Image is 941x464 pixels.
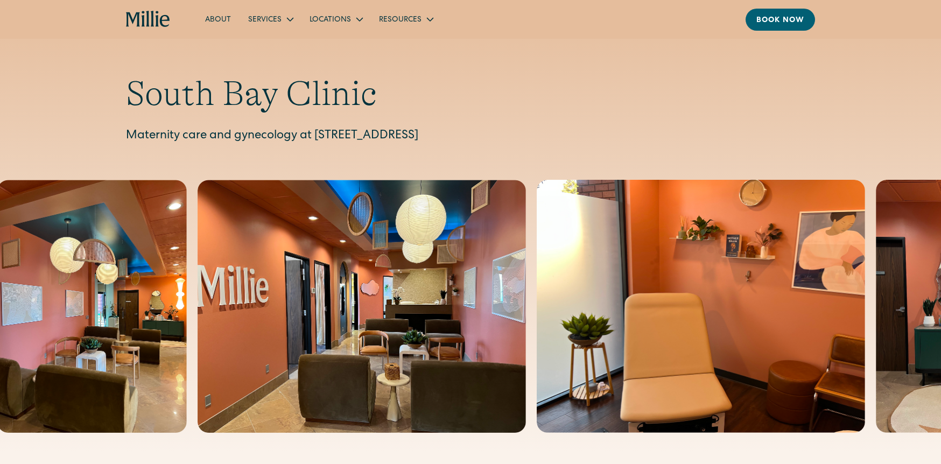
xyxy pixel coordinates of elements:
div: Resources [370,10,441,28]
p: Maternity care and gynecology at [STREET_ADDRESS] [126,128,815,145]
div: Services [240,10,301,28]
a: home [126,11,171,28]
div: Locations [310,15,351,26]
div: Book now [756,15,804,26]
a: About [196,10,240,28]
h1: South Bay Clinic [126,73,815,115]
div: Resources [379,15,422,26]
div: Locations [301,10,370,28]
a: Book now [746,9,815,31]
div: Services [248,15,282,26]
